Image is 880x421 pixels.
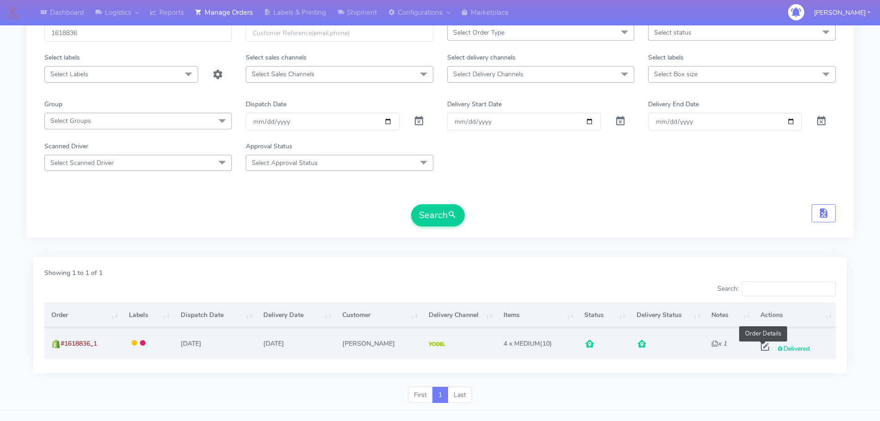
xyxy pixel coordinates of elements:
input: Search: [742,281,836,296]
label: Select delivery channels [447,53,516,62]
span: Select Delivery Channels [453,70,523,79]
span: Select Sales Channels [252,70,315,79]
label: Approval Status [246,141,292,151]
th: Notes: activate to sort column ascending [704,303,753,328]
span: Select Groups [50,116,91,125]
img: Yodel [429,342,445,347]
a: 1 [432,387,448,403]
button: Search [411,204,465,226]
span: Select Order Type [453,28,504,37]
th: Status: activate to sort column ascending [577,303,630,328]
label: Search: [717,281,836,296]
label: Delivery End Date [648,99,699,109]
label: Group [44,99,62,109]
span: Select status [654,28,692,37]
span: Select Approval Status [252,159,318,167]
label: Delivery Start Date [447,99,502,109]
th: Delivery Status: activate to sort column ascending [630,303,704,328]
th: Customer: activate to sort column ascending [335,303,422,328]
td: [PERSON_NAME] [335,328,422,359]
label: Showing 1 to 1 of 1 [44,268,103,278]
th: Actions: activate to sort column ascending [753,303,836,328]
span: Select Scanned Driver [50,159,114,167]
img: shopify.png [51,339,61,348]
i: x 1 [711,339,727,348]
button: [PERSON_NAME] [807,3,877,22]
th: Dispatch Date: activate to sort column ascending [174,303,256,328]
th: Delivery Date: activate to sort column ascending [256,303,335,328]
th: Labels: activate to sort column ascending [121,303,174,328]
label: Select sales channels [246,53,307,62]
label: Select labels [648,53,684,62]
span: Select Labels [50,70,88,79]
label: Select labels [44,53,80,62]
input: Customer Reference(email,phone) [246,24,433,42]
th: Order: activate to sort column ascending [44,303,121,328]
span: #1618836_1 [61,339,97,348]
label: Dispatch Date [246,99,286,109]
span: Delivered [777,344,810,353]
span: 4 x MEDIUM [504,339,540,348]
th: Items: activate to sort column ascending [497,303,577,328]
label: Scanned Driver [44,141,88,151]
span: (10) [504,339,552,348]
td: [DATE] [256,328,335,359]
th: Delivery Channel: activate to sort column ascending [422,303,497,328]
span: Select Box size [654,70,698,79]
td: [DATE] [174,328,256,359]
input: Order Id [44,24,232,42]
